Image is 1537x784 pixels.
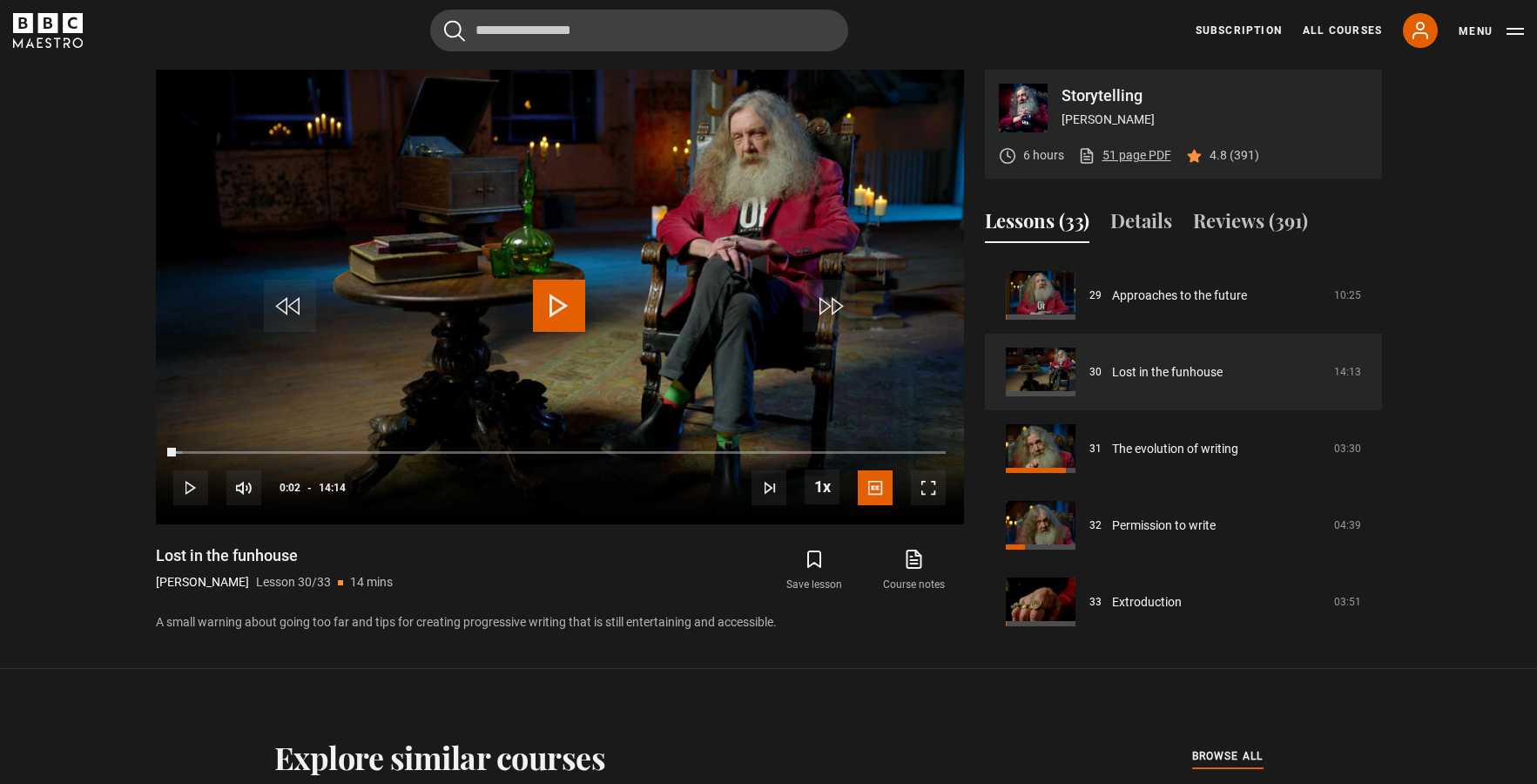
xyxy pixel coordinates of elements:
p: Lesson 30/33 [256,573,331,591]
p: 14 mins [350,573,393,591]
span: browse all [1192,747,1264,765]
button: Play [173,470,208,505]
span: 0:02 [280,472,300,504]
p: [PERSON_NAME] [156,573,249,591]
button: Fullscreen [911,470,946,505]
video-js: Video Player [156,70,964,524]
p: A small warning about going too far and tips for creating progressive writing that is still enter... [156,613,964,632]
button: Playback Rate [805,470,839,504]
a: Permission to write [1112,517,1216,535]
p: [PERSON_NAME] [1062,111,1368,129]
a: The evolution of writing [1112,440,1238,458]
a: All Courses [1303,23,1382,38]
a: Extroduction [1112,593,1182,612]
button: Reviews (391) [1193,206,1308,243]
input: Search [430,10,848,51]
a: Subscription [1196,23,1282,38]
button: Next Lesson [752,470,786,505]
h1: Lost in the funhouse [156,545,393,566]
svg: BBC Maestro [13,13,83,48]
a: 51 page PDF [1078,146,1171,165]
button: Toggle navigation [1459,23,1524,40]
a: Approaches to the future [1112,287,1247,305]
p: 4.8 (391) [1210,146,1259,165]
button: Lessons (33) [985,206,1089,243]
button: Submit the search query [444,20,465,42]
p: Storytelling [1062,88,1368,104]
button: Captions [858,470,893,505]
span: - [307,482,312,494]
a: Lost in the funhouse [1112,363,1223,382]
a: Course notes [864,545,963,596]
a: browse all [1192,747,1264,767]
span: 14:14 [319,472,346,504]
button: Details [1110,206,1172,243]
p: 6 hours [1023,146,1064,165]
div: Progress Bar [173,451,945,455]
h2: Explore similar courses [274,739,606,775]
button: Save lesson [765,545,864,596]
button: Mute [226,470,261,505]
